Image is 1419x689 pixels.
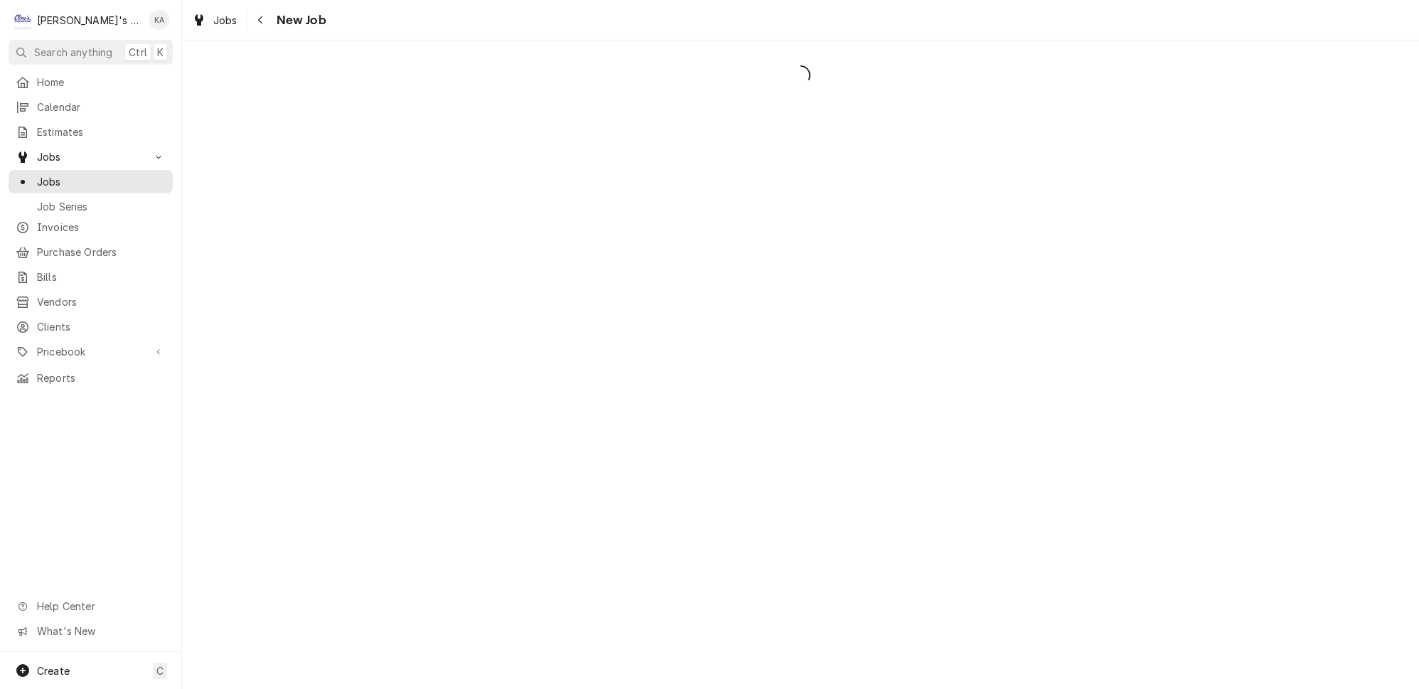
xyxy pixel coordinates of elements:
[37,294,166,309] span: Vendors
[9,619,173,643] a: Go to What's New
[9,40,173,65] button: Search anythingCtrlK
[9,195,173,218] a: Job Series
[37,149,144,164] span: Jobs
[129,45,147,60] span: Ctrl
[37,319,166,334] span: Clients
[13,10,33,30] div: Clay's Refrigeration's Avatar
[9,594,173,618] a: Go to Help Center
[37,199,166,214] span: Job Series
[9,120,173,144] a: Estimates
[9,145,173,169] a: Go to Jobs
[213,13,237,28] span: Jobs
[37,13,141,28] div: [PERSON_NAME]'s Refrigeration
[37,245,166,260] span: Purchase Orders
[186,9,243,32] a: Jobs
[37,624,164,639] span: What's New
[272,11,326,30] span: New Job
[9,340,173,363] a: Go to Pricebook
[9,95,173,119] a: Calendar
[157,45,164,60] span: K
[182,60,1419,90] span: Loading...
[37,220,166,235] span: Invoices
[13,10,33,30] div: C
[156,663,164,678] span: C
[37,174,166,189] span: Jobs
[37,75,166,90] span: Home
[9,170,173,193] a: Jobs
[37,124,166,139] span: Estimates
[9,240,173,264] a: Purchase Orders
[149,10,169,30] div: Korey Austin's Avatar
[9,215,173,239] a: Invoices
[34,45,112,60] span: Search anything
[250,9,272,31] button: Navigate back
[37,599,164,614] span: Help Center
[9,265,173,289] a: Bills
[37,370,166,385] span: Reports
[9,366,173,390] a: Reports
[37,269,166,284] span: Bills
[9,70,173,94] a: Home
[37,665,70,677] span: Create
[149,10,169,30] div: KA
[9,315,173,338] a: Clients
[37,100,166,114] span: Calendar
[9,290,173,314] a: Vendors
[37,344,144,359] span: Pricebook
